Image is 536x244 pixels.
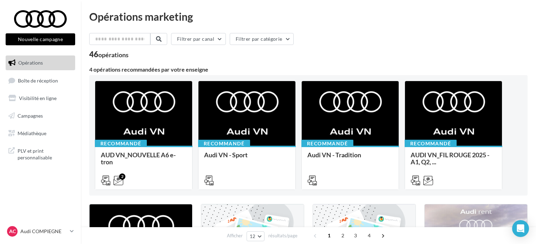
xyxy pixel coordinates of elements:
button: Filtrer par catégorie [230,33,294,45]
div: Recommandé [198,140,250,147]
div: 4 opérations recommandées par votre enseigne [89,67,528,72]
span: AUD VN_NOUVELLE A6 e-tron [101,151,176,166]
span: résultats/page [268,232,298,239]
span: PLV et print personnalisable [18,146,72,161]
a: PLV et print personnalisable [4,143,77,164]
a: Opérations [4,55,77,70]
div: Opérations marketing [89,11,528,22]
span: 1 [323,230,335,241]
span: 12 [250,233,256,239]
a: Boîte de réception [4,73,77,88]
button: Nouvelle campagne [6,33,75,45]
span: Audi VN - Tradition [307,151,361,159]
span: 4 [364,230,375,241]
span: AUDI VN_FIL ROUGE 2025 - A1, Q2, ... [411,151,489,166]
span: Audi VN - Sport [204,151,248,159]
a: AC Audi COMPIEGNE [6,225,75,238]
span: Opérations [18,60,43,66]
span: 3 [350,230,361,241]
span: Médiathèque [18,130,46,136]
button: Filtrer par canal [171,33,226,45]
div: Recommandé [95,140,147,147]
div: Recommandé [405,140,457,147]
span: Visibilité en ligne [19,95,57,101]
span: AC [9,228,16,235]
a: Médiathèque [4,126,77,141]
div: opérations [98,52,129,58]
a: Campagnes [4,108,77,123]
a: Visibilité en ligne [4,91,77,106]
p: Audi COMPIEGNE [20,228,67,235]
button: 12 [247,231,264,241]
span: Afficher [227,232,243,239]
span: Campagnes [18,113,43,119]
span: Boîte de réception [18,77,58,83]
span: 2 [337,230,348,241]
div: Recommandé [301,140,353,147]
div: 46 [89,51,129,58]
div: 2 [119,173,125,180]
div: Open Intercom Messenger [512,220,529,237]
